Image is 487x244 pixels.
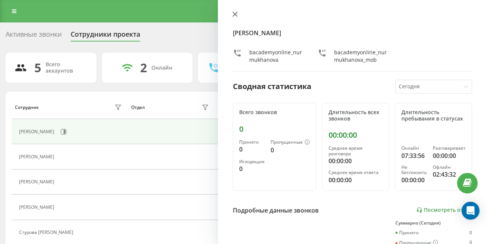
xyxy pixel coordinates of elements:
h4: [PERSON_NAME] [233,28,472,37]
div: 00:00:00 [433,151,466,160]
div: Open Intercom Messenger [462,202,480,220]
div: Активные звонки [6,30,62,42]
div: 0 [239,164,265,173]
div: 00:00:00 [329,131,383,140]
div: Онлайн [151,65,172,71]
div: Среднее время разговора [329,146,383,156]
a: Посмотреть отчет [416,207,472,213]
div: Длительность всех звонков [329,109,383,122]
div: 07:33:56 [401,151,427,160]
div: Всего аккаунтов [46,61,87,74]
div: Не беспокоить [401,165,427,176]
div: [PERSON_NAME] [19,154,56,159]
div: 0 [469,230,472,235]
div: Принято [239,140,265,145]
div: 00:00:00 [329,156,383,165]
div: 0 [239,145,265,154]
div: Подробные данные звонков [233,206,319,215]
div: [PERSON_NAME] [19,205,56,210]
div: 2 [140,61,147,75]
div: Сводная статистика [233,81,311,92]
div: Онлайн [401,146,427,151]
div: [PERSON_NAME] [19,179,56,184]
div: Пропущенные [271,140,310,146]
div: 0 [239,125,310,134]
div: Офлайн [433,165,466,170]
div: 00:00:00 [401,176,427,184]
div: Среднее время ответа [329,170,383,175]
div: Исходящие [239,159,265,164]
div: Длительность пребывания в статусах [401,109,466,122]
div: Cтурова [PERSON_NAME] [19,230,75,235]
div: Сотрудник [15,105,39,110]
div: 5 [34,61,41,75]
div: Всего звонков [239,109,310,116]
div: Разговаривает [433,146,466,151]
div: bacademyonline_nurmukhanova_mob [334,49,388,64]
div: 02:43:32 [433,170,466,179]
div: 00:00:00 [329,176,383,184]
div: 0 [271,146,310,155]
div: bacademyonline_nurmukhanova [249,49,303,64]
div: Принято [395,230,419,235]
div: [PERSON_NAME] [19,129,56,134]
div: Суммарно (Сегодня) [395,220,472,226]
div: Сотрудники проекта [71,30,140,42]
div: Отдел [131,105,145,110]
